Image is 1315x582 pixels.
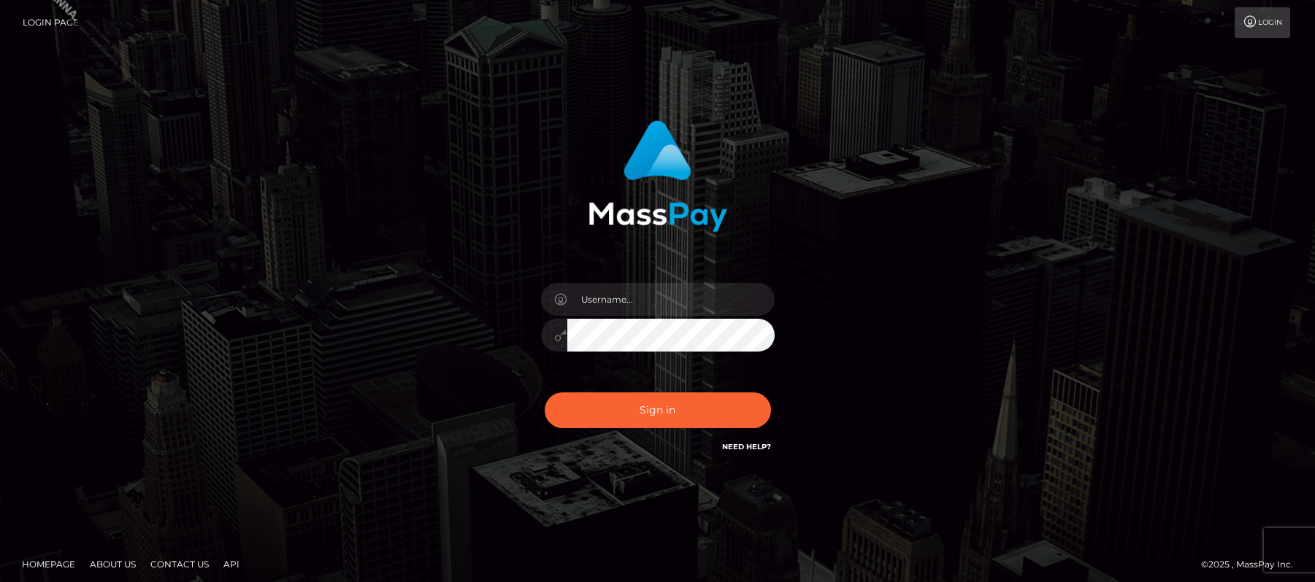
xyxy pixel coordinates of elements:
[145,553,215,575] a: Contact Us
[1235,7,1290,38] a: Login
[84,553,142,575] a: About Us
[567,283,775,316] input: Username...
[23,7,79,38] a: Login Page
[16,553,81,575] a: Homepage
[545,392,771,428] button: Sign in
[1201,556,1304,573] div: © 2025 , MassPay Inc.
[589,120,727,232] img: MassPay Login
[218,553,245,575] a: API
[722,442,771,451] a: Need Help?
